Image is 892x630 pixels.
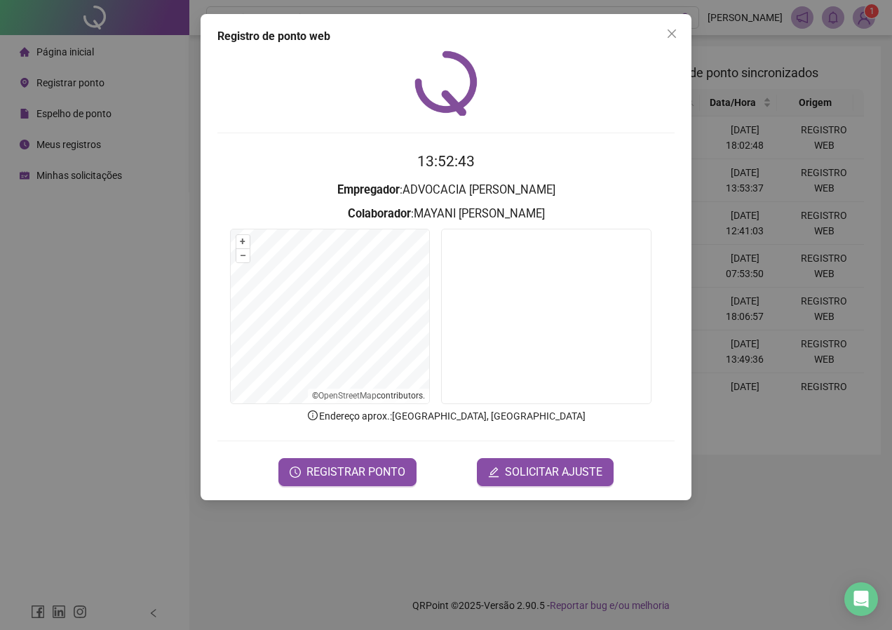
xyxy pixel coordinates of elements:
[306,464,405,481] span: REGISTRAR PONTO
[217,408,675,424] p: Endereço aprox. : [GEOGRAPHIC_DATA], [GEOGRAPHIC_DATA]
[217,28,675,45] div: Registro de ponto web
[417,153,475,170] time: 13:52:43
[217,181,675,199] h3: : ADVOCACIA [PERSON_NAME]
[217,205,675,223] h3: : MAYANI [PERSON_NAME]
[666,28,677,39] span: close
[236,249,250,262] button: –
[661,22,683,45] button: Close
[348,207,411,220] strong: Colaborador
[505,464,602,481] span: SOLICITAR AJUSTE
[278,458,417,486] button: REGISTRAR PONTO
[290,467,301,478] span: clock-circle
[477,458,614,486] button: editSOLICITAR AJUSTE
[844,582,878,616] div: Open Intercom Messenger
[236,235,250,248] button: +
[488,467,499,478] span: edit
[414,51,478,116] img: QRPoint
[318,391,377,401] a: OpenStreetMap
[312,391,425,401] li: © contributors.
[306,409,319,422] span: info-circle
[337,183,400,196] strong: Empregador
